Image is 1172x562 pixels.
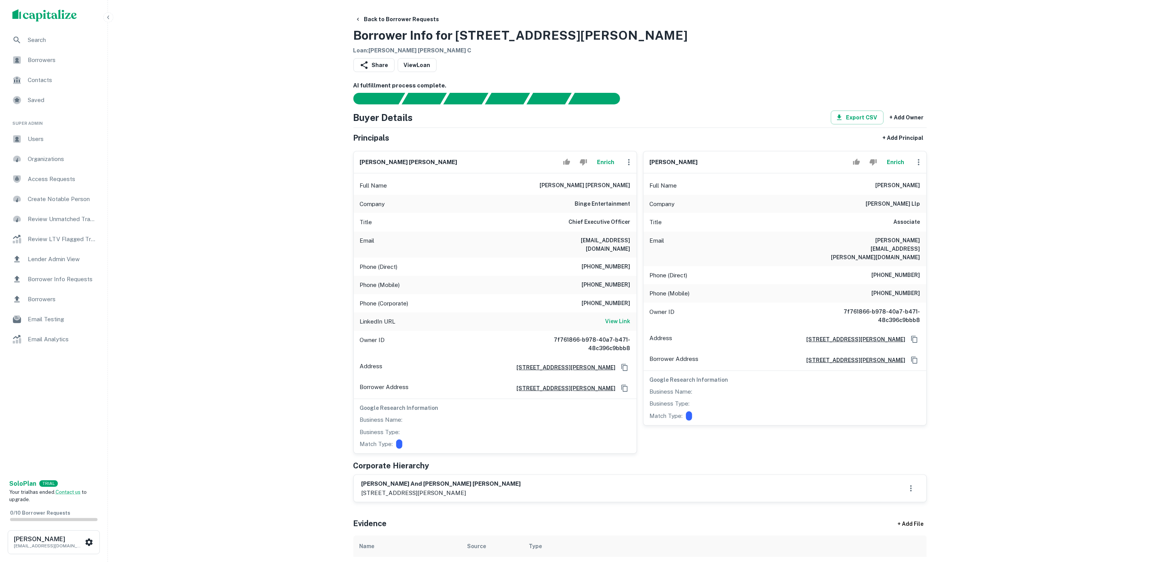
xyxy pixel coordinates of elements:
[605,317,631,325] h6: View Link
[353,58,395,72] button: Share
[6,91,101,109] div: Saved
[14,542,83,549] p: [EMAIL_ADDRESS][DOMAIN_NAME]
[353,81,927,90] h6: AI fulfillment process complete.
[360,362,383,373] p: Address
[360,200,385,209] p: Company
[353,46,688,55] h6: Loan : [PERSON_NAME] [PERSON_NAME] C
[883,154,908,170] button: Enrich
[353,132,390,144] h5: Principals
[650,289,690,298] p: Phone (Mobile)
[650,387,693,396] p: Business Name:
[352,12,442,26] button: Back to Borrower Requests
[14,536,83,542] h6: [PERSON_NAME]
[6,230,101,248] a: Review LTV Flagged Transactions
[560,154,573,170] button: Accept
[6,210,101,228] div: Review Unmatched Transactions
[831,111,884,124] button: Export CSV
[538,336,631,352] h6: 7f761866-b978-40a7-b471-48c396c9bbb8
[485,93,530,104] div: Principals found, AI now looking for contact information...
[28,174,97,184] span: Access Requests
[582,262,631,272] h6: [PHONE_NUMBER]
[55,489,81,495] a: Contact us
[511,384,616,393] a: [STREET_ADDRESS][PERSON_NAME]
[28,55,97,65] span: Borrowers
[6,51,101,69] a: Borrowers
[360,218,372,227] p: Title
[28,215,97,224] span: Review Unmatched Transactions
[650,158,698,167] h6: [PERSON_NAME]
[6,31,101,49] a: Search
[650,307,675,324] p: Owner ID
[28,35,97,45] span: Search
[28,134,97,144] span: Users
[800,335,906,344] a: [STREET_ADDRESS][PERSON_NAME]
[402,93,447,104] div: Your request is received and processing...
[650,411,683,421] p: Match Type:
[39,480,58,487] div: TRIAL
[353,460,429,471] h5: Corporate Hierarchy
[360,236,375,253] p: Email
[6,71,101,89] a: Contacts
[650,200,675,209] p: Company
[28,235,97,244] span: Review LTV Flagged Transactions
[6,130,101,148] div: Users
[800,356,906,364] h6: [STREET_ADDRESS][PERSON_NAME]
[605,317,631,326] a: View Link
[28,335,97,344] span: Email Analytics
[360,158,457,167] h6: [PERSON_NAME] [PERSON_NAME]
[577,154,590,170] button: Reject
[6,330,101,349] a: Email Analytics
[909,354,920,366] button: Copy Address
[12,9,77,22] img: capitalize-logo.png
[362,488,521,498] p: [STREET_ADDRESS][PERSON_NAME]
[9,489,87,503] span: Your trial has ended. to upgrade.
[360,262,398,272] p: Phone (Direct)
[575,200,631,209] h6: binge entertainment
[443,93,488,104] div: Documents found, AI parsing details...
[360,440,393,449] p: Match Type:
[28,96,97,105] span: Saved
[360,542,375,551] div: Name
[650,218,662,227] p: Title
[344,93,402,104] div: Sending borrower request to AI...
[28,275,97,284] span: Borrower Info Requests
[360,280,400,290] p: Phone (Mobile)
[467,542,486,551] div: Source
[650,271,688,280] p: Phone (Direct)
[569,218,631,227] h6: Chief Executive Officer
[538,236,631,253] h6: [EMAIL_ADDRESS][DOMAIN_NAME]
[880,131,927,145] button: + Add Principal
[650,354,699,366] p: Borrower Address
[10,510,70,516] span: 0 / 10 Borrower Requests
[6,170,101,188] a: Access Requests
[353,111,413,124] h4: Buyer Details
[1133,500,1172,537] iframe: Chat Widget
[353,535,461,557] th: Name
[619,362,631,373] button: Copy Address
[28,315,97,324] span: Email Testing
[909,334,920,345] button: Copy Address
[884,517,938,531] div: + Add File
[582,280,631,290] h6: [PHONE_NUMBER]
[6,190,101,208] a: Create Notable Person
[360,299,409,308] p: Phone (Corporate)
[6,111,101,130] li: Super Admin
[529,542,542,551] div: Type
[6,150,101,168] div: Organizations
[6,290,101,309] a: Borrowers
[582,299,631,308] h6: [PHONE_NUMBER]
[360,336,385,352] p: Owner ID
[398,58,437,72] a: ViewLoan
[872,271,920,280] h6: [PHONE_NUMBER]
[6,270,101,289] a: Borrower Info Requests
[360,382,409,394] p: Borrower Address
[876,181,920,190] h6: [PERSON_NAME]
